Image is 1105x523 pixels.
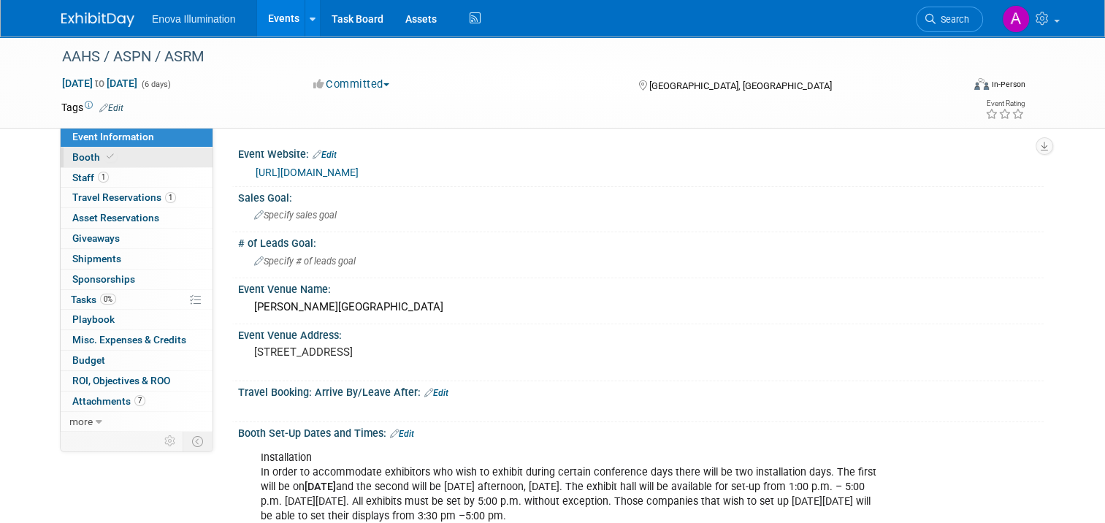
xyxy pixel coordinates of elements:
[61,12,134,27] img: ExhibitDay
[93,77,107,89] span: to
[313,150,337,160] a: Edit
[61,77,138,90] span: [DATE] [DATE]
[238,232,1044,251] div: # of Leads Goal:
[916,7,983,32] a: Search
[61,392,213,411] a: Attachments7
[424,388,448,398] a: Edit
[649,80,832,91] span: [GEOGRAPHIC_DATA], [GEOGRAPHIC_DATA]
[72,395,145,407] span: Attachments
[69,416,93,427] span: more
[183,432,213,451] td: Toggle Event Tabs
[72,232,120,244] span: Giveaways
[61,412,213,432] a: more
[72,354,105,366] span: Budget
[61,148,213,167] a: Booth
[61,168,213,188] a: Staff1
[71,294,116,305] span: Tasks
[238,143,1044,162] div: Event Website:
[985,100,1025,107] div: Event Rating
[61,330,213,350] a: Misc. Expenses & Credits
[61,270,213,289] a: Sponsorships
[140,80,171,89] span: (6 days)
[936,14,969,25] span: Search
[61,371,213,391] a: ROI, Objectives & ROO
[61,100,123,115] td: Tags
[107,153,114,161] i: Booth reservation complete
[61,188,213,207] a: Travel Reservations1
[238,381,1044,400] div: Travel Booking: Arrive By/Leave After:
[72,273,135,285] span: Sponsorships
[61,127,213,147] a: Event Information
[72,334,186,346] span: Misc. Expenses & Credits
[305,481,336,493] b: [DATE]
[72,212,159,224] span: Asset Reservations
[254,210,337,221] span: Specify sales goal
[72,253,121,264] span: Shipments
[72,151,117,163] span: Booth
[72,313,115,325] span: Playbook
[61,290,213,310] a: Tasks0%
[61,229,213,248] a: Giveaways
[254,256,356,267] span: Specify # of leads goal
[100,294,116,305] span: 0%
[238,422,1044,441] div: Booth Set-Up Dates and Times:
[249,296,1033,318] div: [PERSON_NAME][GEOGRAPHIC_DATA]
[165,192,176,203] span: 1
[256,167,359,178] a: [URL][DOMAIN_NAME]
[61,351,213,370] a: Budget
[72,172,109,183] span: Staff
[308,77,395,92] button: Committed
[158,432,183,451] td: Personalize Event Tab Strip
[99,103,123,113] a: Edit
[98,172,109,183] span: 1
[974,78,989,90] img: Format-Inperson.png
[72,191,176,203] span: Travel Reservations
[254,346,558,359] pre: [STREET_ADDRESS]
[883,76,1025,98] div: Event Format
[390,429,414,439] a: Edit
[134,395,145,406] span: 7
[61,249,213,269] a: Shipments
[152,13,235,25] span: Enova Illumination
[72,375,170,386] span: ROI, Objectives & ROO
[57,44,944,70] div: AAHS / ASPN / ASRM
[238,278,1044,297] div: Event Venue Name:
[238,187,1044,205] div: Sales Goal:
[991,79,1025,90] div: In-Person
[1002,5,1030,33] img: Andrea Miller
[61,310,213,329] a: Playbook
[61,208,213,228] a: Asset Reservations
[238,324,1044,343] div: Event Venue Address:
[72,131,154,142] span: Event Information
